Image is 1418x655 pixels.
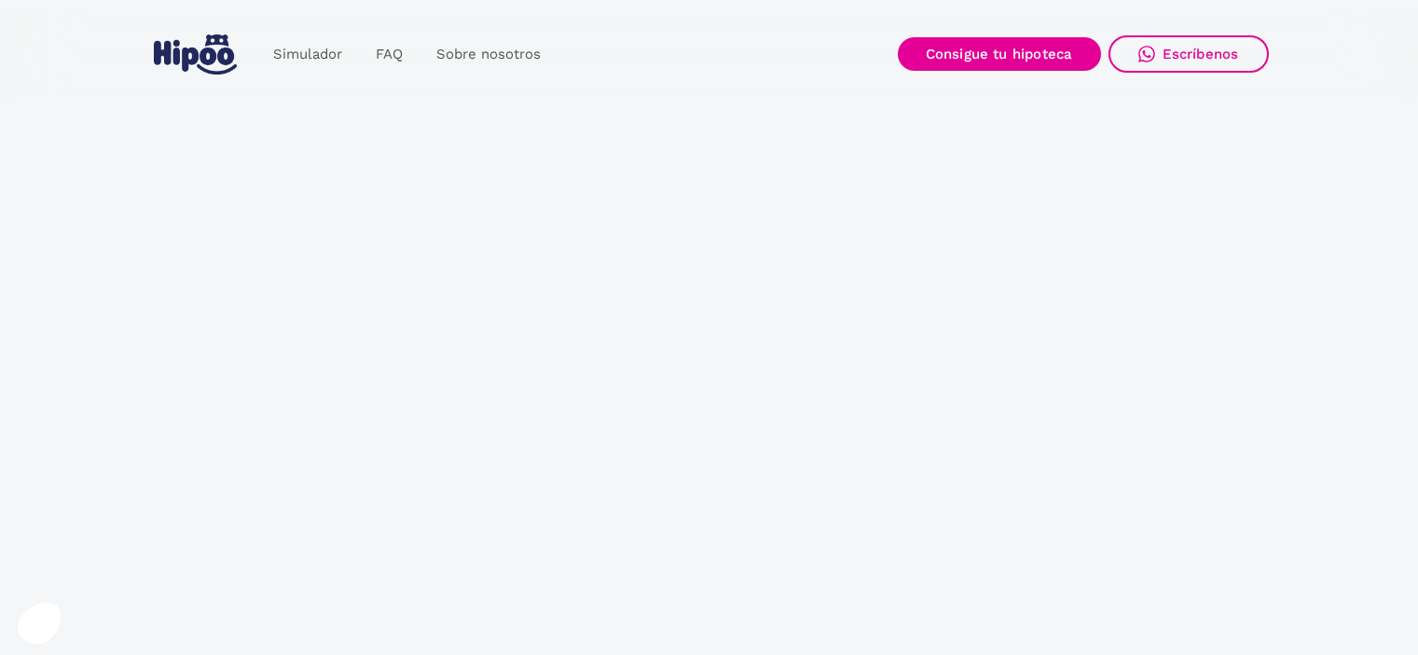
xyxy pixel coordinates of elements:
a: Consigue tu hipoteca [898,37,1101,71]
div: Escríbenos [1163,46,1239,62]
a: Escríbenos [1108,35,1269,73]
a: home [150,27,241,82]
a: FAQ [359,36,420,73]
a: Sobre nosotros [420,36,558,73]
a: Simulador [256,36,359,73]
